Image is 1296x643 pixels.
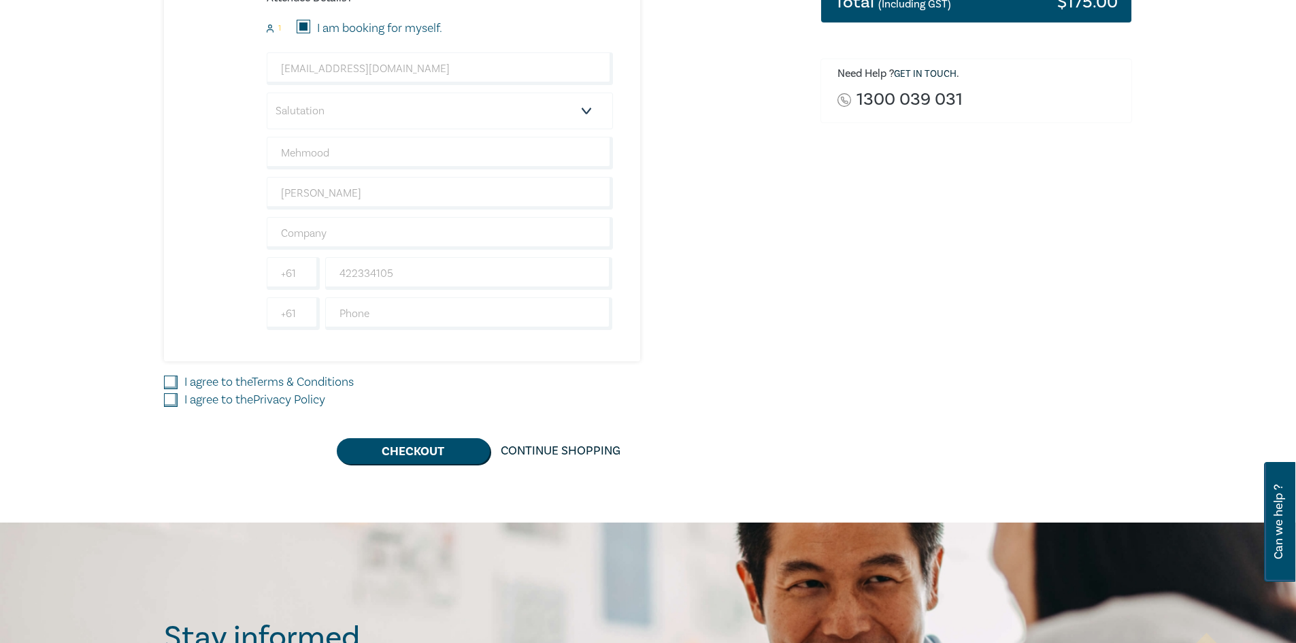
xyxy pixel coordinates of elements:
input: Mobile* [325,257,613,290]
h6: Need Help ? . [837,67,1122,81]
input: Attendee Email* [267,52,613,85]
input: Last Name* [267,177,613,210]
a: Continue Shopping [490,438,631,464]
button: Checkout [337,438,490,464]
small: 1 [278,24,281,33]
input: Company [267,217,613,250]
a: Privacy Policy [253,392,325,408]
input: +61 [267,257,320,290]
input: +61 [267,297,320,330]
input: First Name* [267,137,613,169]
a: 1300 039 031 [857,90,963,109]
a: Get in touch [894,68,957,80]
input: Phone [325,297,613,330]
label: I agree to the [184,374,354,391]
span: Can we help ? [1272,470,1285,574]
label: I am booking for myself. [317,20,442,37]
label: I agree to the [184,391,325,409]
a: Terms & Conditions [252,374,354,390]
